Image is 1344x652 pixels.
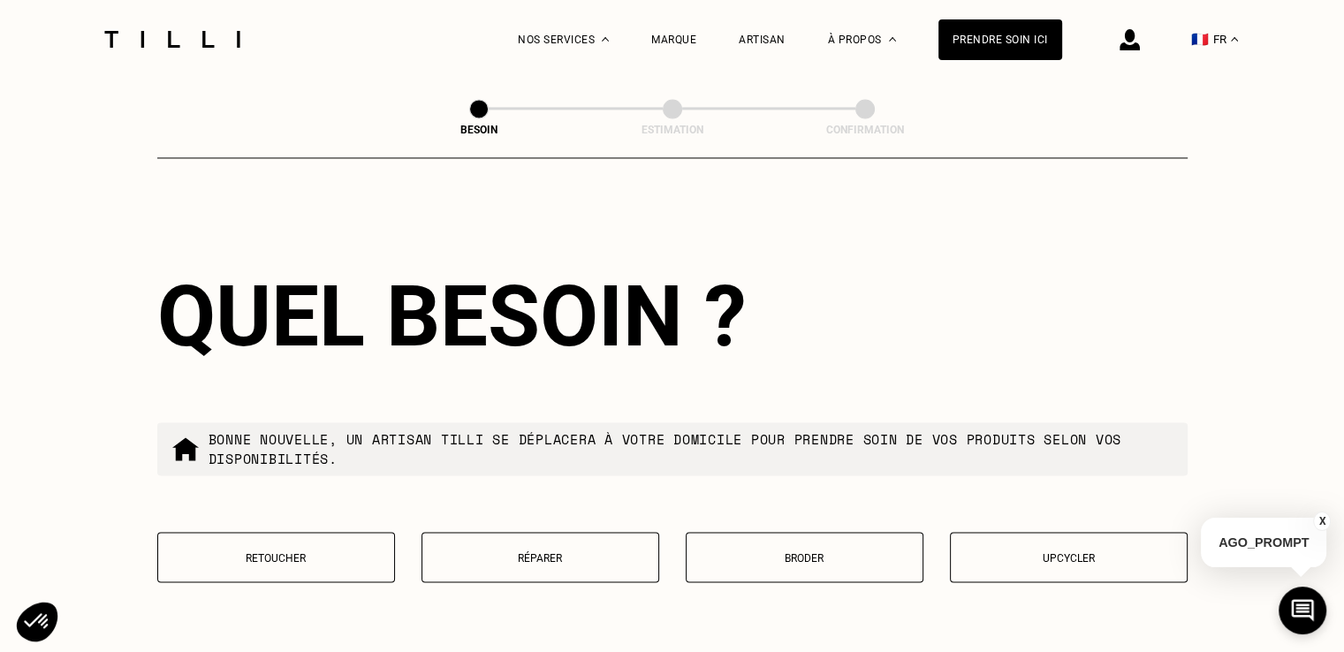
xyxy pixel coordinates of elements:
[157,532,395,582] button: Retoucher
[950,532,1188,582] button: Upcycler
[960,551,1178,564] p: Upcycler
[739,34,786,46] a: Artisan
[1231,37,1238,42] img: menu déroulant
[584,124,761,136] div: Estimation
[157,267,1188,366] div: Quel besoin ?
[167,551,385,564] p: Retoucher
[938,19,1062,60] a: Prendre soin ici
[391,124,567,136] div: Besoin
[889,37,896,42] img: Menu déroulant à propos
[98,31,247,48] img: Logo du service de couturière Tilli
[1201,518,1326,567] p: AGO_PROMPT
[1313,512,1331,531] button: X
[686,532,923,582] button: Broder
[651,34,696,46] a: Marque
[777,124,953,136] div: Confirmation
[171,435,200,463] img: commande à domicile
[1191,31,1209,48] span: 🇫🇷
[695,551,914,564] p: Broder
[421,532,659,582] button: Réparer
[209,429,1173,468] p: Bonne nouvelle, un artisan tilli se déplacera à votre domicile pour prendre soin de vos produits ...
[431,551,649,564] p: Réparer
[1120,29,1140,50] img: icône connexion
[602,37,609,42] img: Menu déroulant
